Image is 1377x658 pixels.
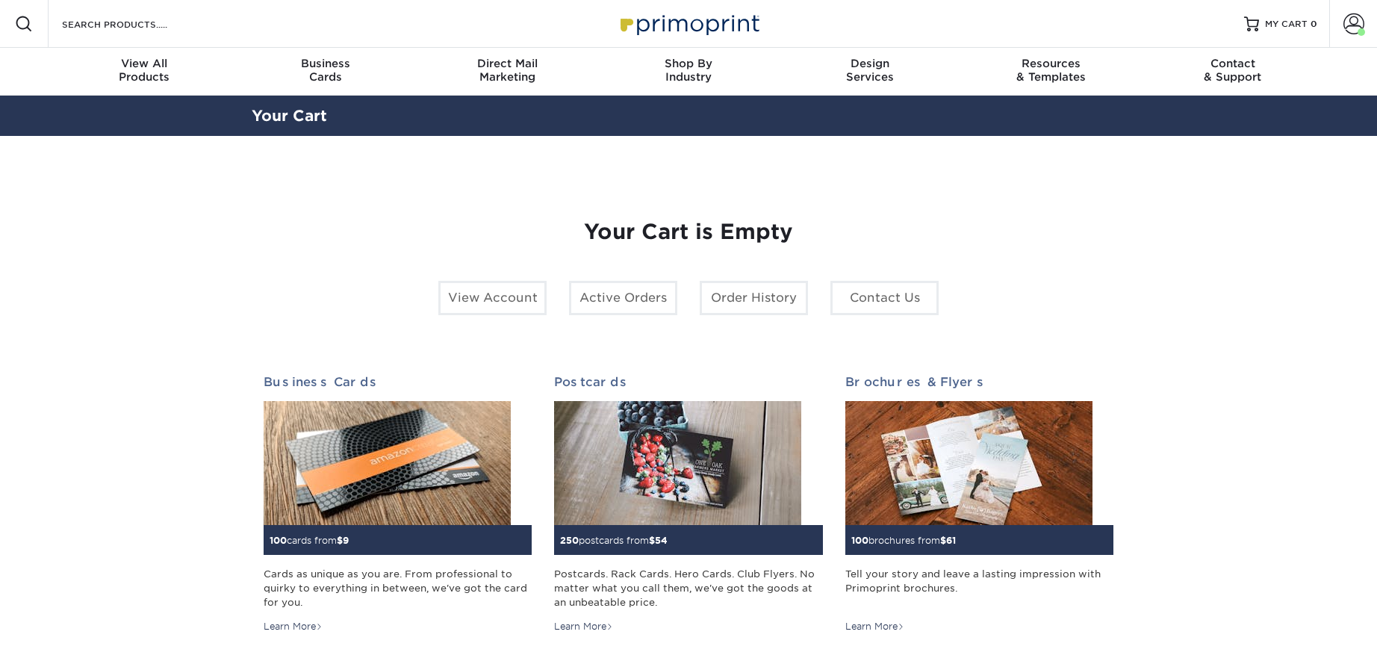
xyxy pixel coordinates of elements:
span: 54 [655,535,668,546]
span: 61 [946,535,956,546]
div: Tell your story and leave a lasting impression with Primoprint brochures. [845,567,1113,610]
small: postcards from [560,535,668,546]
span: 9 [343,535,349,546]
div: Learn More [554,620,613,633]
span: Contact [1142,57,1323,70]
span: 0 [1311,19,1317,29]
img: Brochures & Flyers [845,401,1092,525]
span: 250 [560,535,579,546]
h1: Your Cart is Empty [264,220,1113,245]
div: & Templates [960,57,1142,84]
a: DesignServices [779,48,960,96]
span: Direct Mail [417,57,598,70]
a: Resources& Templates [960,48,1142,96]
div: Industry [598,57,780,84]
div: Postcards. Rack Cards. Hero Cards. Club Flyers. No matter what you call them, we've got the goods... [554,567,822,610]
a: Shop ByIndustry [598,48,780,96]
a: Active Orders [569,281,677,315]
a: Business Cards 100cards from$9 Cards as unique as you are. From professional to quirky to everyth... [264,375,532,634]
small: brochures from [851,535,956,546]
span: View All [54,57,235,70]
span: 100 [270,535,287,546]
div: Learn More [264,620,323,633]
h2: Business Cards [264,375,532,389]
a: Brochures & Flyers 100brochures from$61 Tell your story and leave a lasting impression with Primo... [845,375,1113,634]
img: Postcards [554,401,801,525]
a: Contact& Support [1142,48,1323,96]
img: Primoprint [614,7,763,40]
div: & Support [1142,57,1323,84]
a: View AllProducts [54,48,235,96]
span: $ [940,535,946,546]
h2: Postcards [554,375,822,389]
span: Business [235,57,417,70]
h2: Brochures & Flyers [845,375,1113,389]
small: cards from [270,535,349,546]
a: Order History [700,281,808,315]
span: Resources [960,57,1142,70]
div: Cards [235,57,417,84]
span: Design [779,57,960,70]
div: Learn More [845,620,904,633]
a: Your Cart [252,107,327,125]
input: SEARCH PRODUCTS..... [60,15,206,33]
div: Services [779,57,960,84]
div: Cards as unique as you are. From professional to quirky to everything in between, we've got the c... [264,567,532,610]
span: MY CART [1265,18,1308,31]
div: Marketing [417,57,598,84]
span: $ [337,535,343,546]
span: Shop By [598,57,780,70]
a: Direct MailMarketing [417,48,598,96]
span: $ [649,535,655,546]
span: 100 [851,535,868,546]
img: Business Cards [264,401,511,525]
a: Contact Us [830,281,939,315]
a: BusinessCards [235,48,417,96]
a: Postcards 250postcards from$54 Postcards. Rack Cards. Hero Cards. Club Flyers. No matter what you... [554,375,822,634]
a: View Account [438,281,547,315]
div: Products [54,57,235,84]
